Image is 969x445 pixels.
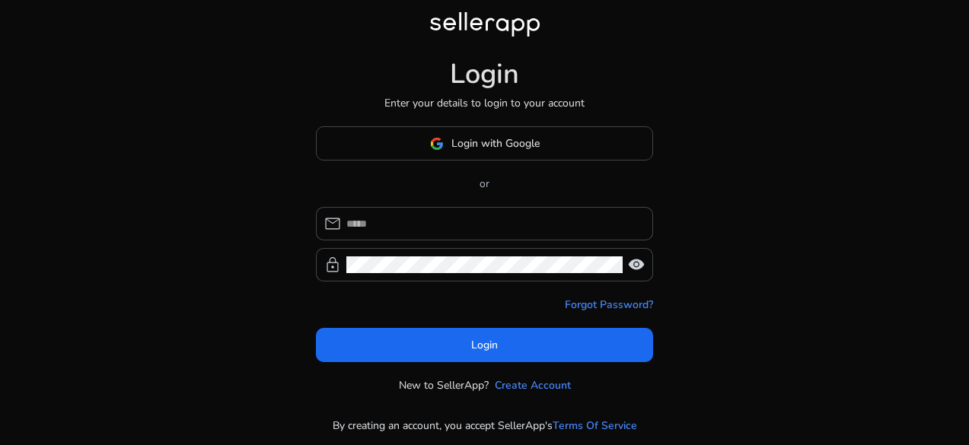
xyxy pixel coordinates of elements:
[399,377,489,393] p: New to SellerApp?
[450,58,519,91] h1: Login
[495,377,571,393] a: Create Account
[384,95,585,111] p: Enter your details to login to your account
[565,297,653,313] a: Forgot Password?
[451,135,540,151] span: Login with Google
[430,137,444,151] img: google-logo.svg
[627,256,645,274] span: visibility
[553,418,637,434] a: Terms Of Service
[316,126,653,161] button: Login with Google
[324,256,342,274] span: lock
[471,337,498,353] span: Login
[316,176,653,192] p: or
[324,215,342,233] span: mail
[316,328,653,362] button: Login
